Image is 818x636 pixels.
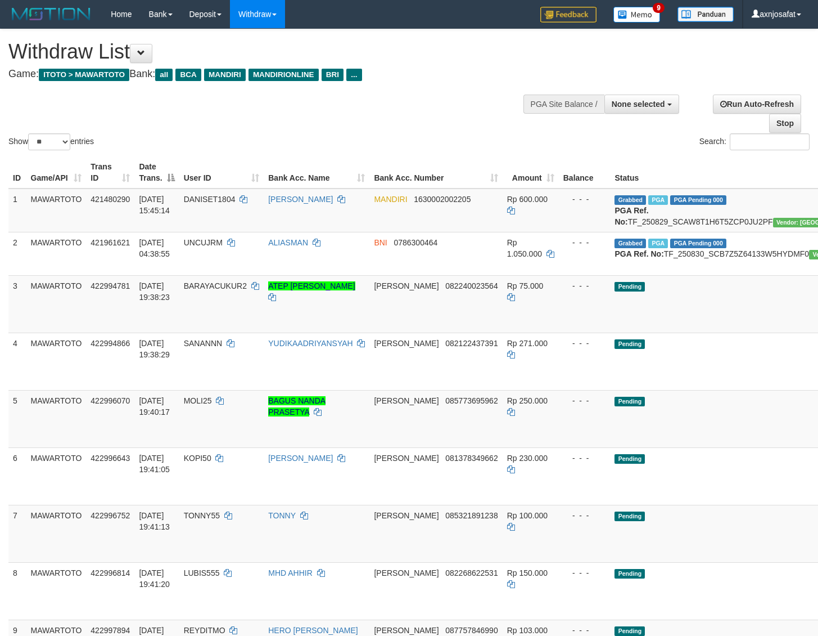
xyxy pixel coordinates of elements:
[184,568,220,577] span: LUBIS555
[612,100,665,109] span: None selected
[769,114,801,133] a: Stop
[8,41,534,63] h1: Withdraw List
[26,390,87,447] td: MAWARTOTO
[614,239,646,248] span: Grabbed
[39,69,129,81] span: ITOTO > MAWARTOTO
[563,567,606,579] div: - - -
[613,7,661,23] img: Button%20Memo.svg
[8,232,26,275] td: 2
[604,95,679,114] button: None selected
[507,238,542,258] span: Rp 1.050.000
[139,281,170,302] span: [DATE] 19:38:23
[614,512,645,521] span: Pending
[26,562,87,620] td: MAWARTOTO
[91,626,130,635] span: 422997894
[8,275,26,333] td: 3
[523,95,604,114] div: PGA Site Balance /
[28,133,70,150] select: Showentries
[26,447,87,505] td: MAWARTOTO
[507,195,548,204] span: Rp 600.000
[184,195,236,204] span: DANISET1804
[91,238,130,247] span: 421961621
[91,568,130,577] span: 422996814
[268,454,333,463] a: [PERSON_NAME]
[374,626,439,635] span: [PERSON_NAME]
[139,238,170,258] span: [DATE] 04:38:55
[139,195,170,215] span: [DATE] 15:45:14
[8,69,534,80] h4: Game: Bank:
[507,396,548,405] span: Rp 250.000
[8,6,94,23] img: MOTION_logo.png
[8,390,26,447] td: 5
[175,69,201,81] span: BCA
[268,238,308,247] a: ALIASMAN
[503,156,559,189] th: Amount: activate to sort column ascending
[139,511,170,531] span: [DATE] 19:41:13
[248,69,319,81] span: MANDIRIONLINE
[507,339,548,348] span: Rp 271.000
[139,454,170,474] span: [DATE] 19:41:05
[86,156,134,189] th: Trans ID: activate to sort column ascending
[184,396,212,405] span: MOLI25
[614,626,645,636] span: Pending
[139,396,170,416] span: [DATE] 19:40:17
[648,195,668,205] span: Marked by axnmarianovi
[670,239,726,248] span: PGA Pending
[540,7,596,23] img: Feedback.jpg
[268,195,333,204] a: [PERSON_NAME]
[507,626,548,635] span: Rp 103.000
[268,568,313,577] a: MHD AHHIR
[445,626,498,635] span: Copy 087757846990 to clipboard
[563,338,606,349] div: - - -
[614,339,645,349] span: Pending
[374,511,439,520] span: [PERSON_NAME]
[8,156,26,189] th: ID
[699,133,810,150] label: Search:
[614,454,645,464] span: Pending
[139,339,170,359] span: [DATE] 19:38:29
[445,339,498,348] span: Copy 082122437391 to clipboard
[445,568,498,577] span: Copy 082268622531 to clipboard
[563,237,606,248] div: - - -
[614,206,648,226] b: PGA Ref. No:
[8,447,26,505] td: 6
[268,396,326,416] a: BAGUS NANDA PRASETYA
[184,454,211,463] span: KOPI50
[91,454,130,463] span: 422996643
[374,281,439,290] span: [PERSON_NAME]
[26,232,87,275] td: MAWARTOTO
[653,3,665,13] span: 9
[394,238,437,247] span: Copy 0786300464 to clipboard
[204,69,246,81] span: MANDIRI
[563,625,606,636] div: - - -
[8,333,26,390] td: 4
[563,453,606,464] div: - - -
[507,511,548,520] span: Rp 100.000
[184,339,222,348] span: SANANNN
[414,195,471,204] span: Copy 1630002002205 to clipboard
[184,238,223,247] span: UNCUJRM
[155,69,173,81] span: all
[507,281,544,290] span: Rp 75.000
[563,395,606,406] div: - - -
[374,238,387,247] span: BNI
[8,562,26,620] td: 8
[184,511,220,520] span: TONNY55
[26,333,87,390] td: MAWARTOTO
[8,189,26,232] td: 1
[670,195,726,205] span: PGA Pending
[614,249,663,258] b: PGA Ref. No:
[26,505,87,562] td: MAWARTOTO
[374,195,407,204] span: MANDIRI
[614,569,645,579] span: Pending
[614,195,646,205] span: Grabbed
[91,195,130,204] span: 421480290
[26,275,87,333] td: MAWARTOTO
[563,510,606,521] div: - - -
[677,7,734,22] img: panduan.png
[374,339,439,348] span: [PERSON_NAME]
[369,156,502,189] th: Bank Acc. Number: activate to sort column ascending
[184,626,225,635] span: REYDITMO
[507,454,548,463] span: Rp 230.000
[184,281,247,290] span: BARAYACUKUR2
